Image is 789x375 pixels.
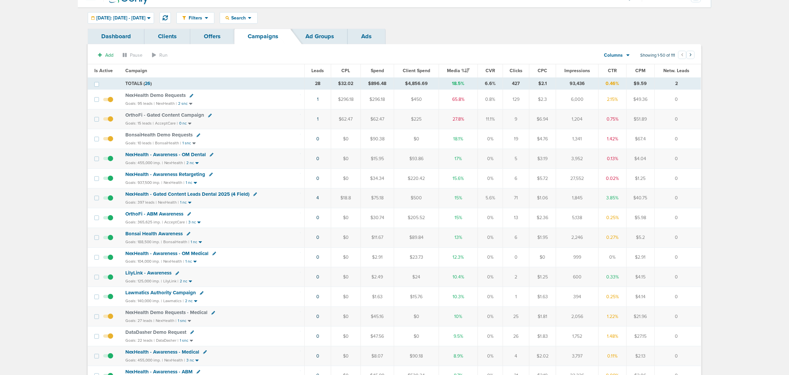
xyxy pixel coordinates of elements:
[180,279,187,284] small: 2 nc
[655,346,701,366] td: 0
[125,259,162,264] small: Goals: 104,000 imp. |
[125,349,199,355] span: NexHealth - Awareness - Medical
[626,228,655,247] td: $5.2
[439,129,478,149] td: 18.1%
[599,129,626,149] td: 1.42%
[538,68,547,73] span: CPC
[655,247,701,267] td: 0
[341,68,350,73] span: CPL
[229,15,248,21] span: Search
[478,228,503,247] td: 0%
[234,29,292,44] a: Campaigns
[125,270,172,276] span: LilyLink - Awareness
[599,307,626,327] td: 1.22%
[394,267,439,287] td: $24
[144,29,190,44] a: Clients
[125,240,162,245] small: Goals: 188,500 imp. |
[478,77,503,90] td: 6.6%
[626,346,655,366] td: $2.13
[604,52,623,59] span: Columns
[478,109,503,129] td: 11.1%
[331,327,361,346] td: $0
[331,228,361,247] td: $0
[529,109,556,129] td: $6.94
[394,77,439,90] td: $4,856.69
[626,129,655,149] td: $67.4
[503,267,529,287] td: 2
[439,346,478,366] td: 8.9%
[439,109,478,129] td: 27.8%
[503,228,529,247] td: 6
[125,101,155,106] small: Goals: 95 leads |
[478,346,503,366] td: 0%
[478,168,503,188] td: 0%
[510,68,522,73] span: Clicks
[316,254,319,260] a: 0
[678,52,695,60] ul: Pagination
[125,338,155,343] small: Goals: 22 leads |
[599,287,626,307] td: 0.25%
[556,247,599,267] td: 999
[439,77,478,90] td: 18.5%
[529,90,556,109] td: $2.3
[163,279,178,283] small: LilyLink |
[529,208,556,228] td: $2.36
[478,307,503,327] td: 0%
[105,52,113,58] span: Add
[529,327,556,346] td: $1.83
[599,168,626,188] td: 0.02%
[125,250,208,256] span: NexHealth - Awareness - OM Medical
[361,129,394,149] td: $90.38
[529,307,556,327] td: $1.81
[503,327,529,346] td: 26
[626,208,655,228] td: $5.98
[394,168,439,188] td: $220.42
[529,228,556,247] td: $1.95
[361,307,394,327] td: $45.16
[394,149,439,169] td: $93.86
[331,109,361,129] td: $62.47
[94,50,117,60] button: Add
[316,314,319,319] a: 0
[331,287,361,307] td: $0
[439,90,478,109] td: 65.8%
[163,259,184,264] small: NexHealth |
[361,168,394,188] td: $34.34
[125,318,154,323] small: Goals: 27 leads |
[529,346,556,366] td: $2.02
[125,68,147,73] span: Campaign
[478,208,503,228] td: 0%
[439,168,478,188] td: 15.6%
[125,160,163,165] small: Goals: 455,000 imp. |
[556,90,599,109] td: 6,000
[626,307,655,327] td: $21.96
[655,188,701,208] td: 0
[556,149,599,169] td: 3,952
[125,290,196,296] span: Lawmatics Authority Campaign
[599,109,626,129] td: 0.75%
[331,307,361,327] td: $0
[394,208,439,228] td: $205.52
[478,149,503,169] td: 0%
[331,188,361,208] td: $18.8
[121,77,305,90] td: TOTALS ( )
[361,228,394,247] td: $11.67
[626,267,655,287] td: $4.15
[478,287,503,307] td: 0%
[361,208,394,228] td: $30.74
[394,327,439,346] td: $0
[529,149,556,169] td: $3.19
[599,149,626,169] td: 0.13%
[478,267,503,287] td: 0%
[478,90,503,109] td: 0.8%
[655,109,701,129] td: 0
[556,287,599,307] td: 394
[394,109,439,129] td: $225
[158,200,179,205] small: NexHealth |
[156,101,177,106] small: NexHealth |
[529,247,556,267] td: $0
[556,267,599,287] td: 600
[664,68,690,73] span: Netw. Leads
[503,247,529,267] td: 0
[599,327,626,346] td: 1.48%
